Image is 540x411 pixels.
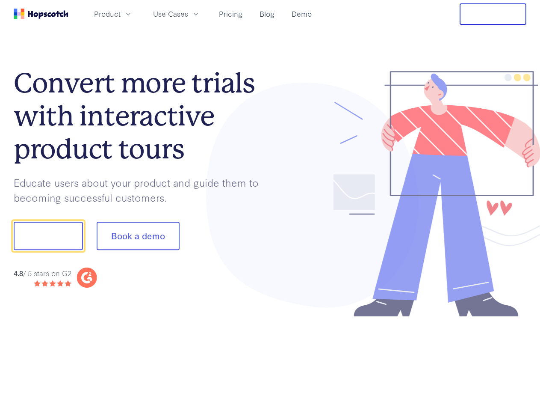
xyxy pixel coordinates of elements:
[94,9,121,19] span: Product
[14,9,68,19] a: Home
[148,7,205,21] button: Use Cases
[89,7,138,21] button: Product
[256,7,278,21] a: Blog
[153,9,188,19] span: Use Cases
[14,268,23,278] strong: 4.8
[14,222,83,250] button: Show me!
[97,222,180,250] button: Book a demo
[288,7,315,21] a: Demo
[14,67,270,165] h1: Convert more trials with interactive product tours
[14,175,270,205] p: Educate users about your product and guide them to becoming successful customers.
[14,268,71,279] div: / 5 stars on G2
[215,7,246,21] a: Pricing
[460,3,526,25] button: Free Trial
